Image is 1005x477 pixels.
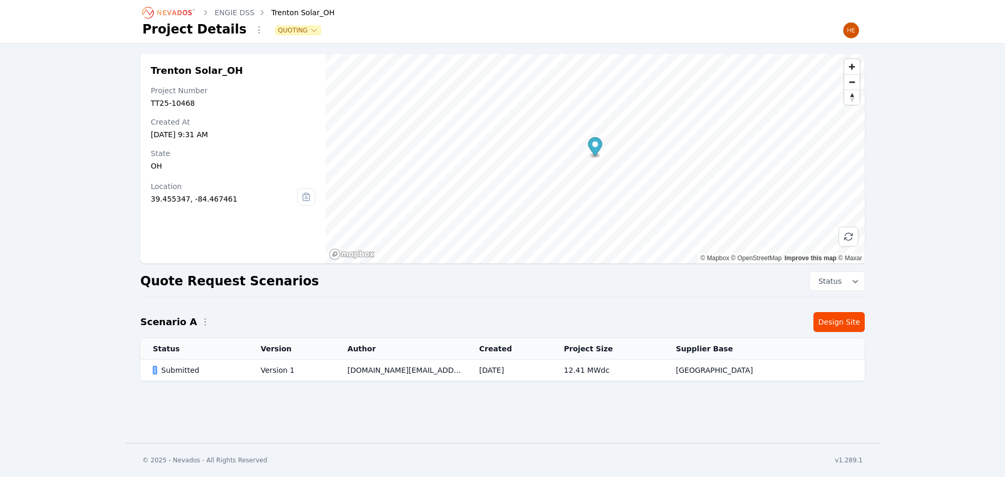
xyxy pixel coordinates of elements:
div: OH [151,161,315,171]
a: OpenStreetMap [731,254,782,262]
div: Submitted [153,365,243,375]
div: TT25-10468 [151,98,315,108]
button: Zoom in [844,59,859,74]
a: Maxar [838,254,862,262]
th: Created [467,338,552,360]
th: Status [140,338,248,360]
a: Design Site [813,312,865,332]
th: Author [335,338,467,360]
td: [GEOGRAPHIC_DATA] [663,360,822,381]
tr: SubmittedVersion 1[DOMAIN_NAME][EMAIL_ADDRESS][DOMAIN_NAME][DATE]12.41 MWdc[GEOGRAPHIC_DATA] [140,360,865,381]
button: Reset bearing to north [844,90,859,105]
canvas: Map [326,54,865,263]
th: Project Size [551,338,663,360]
div: Trenton Solar_OH [256,7,334,18]
div: Location [151,181,297,192]
th: Supplier Base [663,338,822,360]
span: Status [814,276,842,286]
a: Improve this map [785,254,836,262]
th: Version [248,338,335,360]
div: State [151,148,315,159]
h1: Project Details [142,21,247,38]
td: 12.41 MWdc [551,360,663,381]
h2: Trenton Solar_OH [151,64,315,77]
h2: Quote Request Scenarios [140,273,319,290]
button: Status [810,272,865,291]
h2: Scenario A [140,315,197,329]
div: 39.455347, -84.467461 [151,194,297,204]
button: Zoom out [844,74,859,90]
button: Quoting [276,26,320,35]
a: ENGIE DSS [215,7,254,18]
td: Version 1 [248,360,335,381]
span: Zoom out [844,75,859,90]
div: Project Number [151,85,315,96]
div: [DATE] 9:31 AM [151,129,315,140]
a: Mapbox homepage [329,248,375,260]
div: Created At [151,117,315,127]
td: [DOMAIN_NAME][EMAIL_ADDRESS][DOMAIN_NAME] [335,360,467,381]
a: Mapbox [700,254,729,262]
img: Henar Luque [843,22,859,39]
div: © 2025 - Nevados - All Rights Reserved [142,456,267,464]
div: Map marker [588,137,602,159]
nav: Breadcrumb [142,4,334,21]
td: [DATE] [467,360,552,381]
div: v1.289.1 [835,456,863,464]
